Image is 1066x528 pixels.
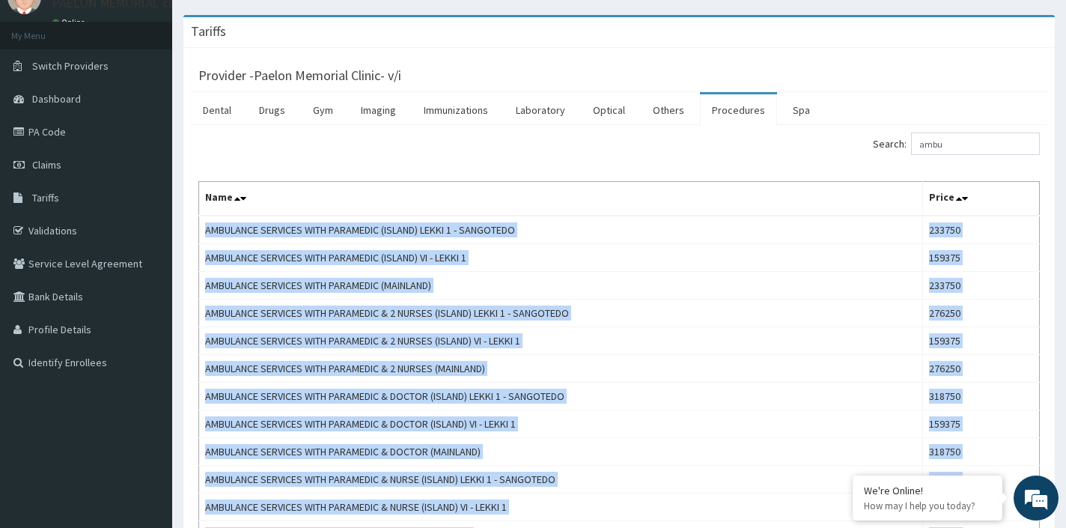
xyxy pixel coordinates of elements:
[78,84,252,103] div: Chat with us now
[911,133,1040,155] input: Search:
[199,466,923,494] td: AMBULANCE SERVICES WITH PARAMEDIC & NURSE (ISLAND) LEKKI 1 - SANGOTEDO
[7,361,285,413] textarea: Type your message and hit 'Enter'
[864,500,991,512] p: How may I help you today?
[873,133,1040,155] label: Search:
[28,75,61,112] img: d_794563401_company_1708531726252_794563401
[923,466,1040,494] td: 255000
[923,383,1040,410] td: 318750
[199,410,923,438] td: AMBULANCE SERVICES WITH PARAMEDIC & DOCTOR (ISLAND) VI - LEKKI 1
[199,383,923,410] td: AMBULANCE SERVICES WITH PARAMEDIC & DOCTOR (ISLAND) LEKKI 1 - SANGOTEDO
[32,59,109,73] span: Switch Providers
[923,216,1040,244] td: 233750
[199,327,923,355] td: AMBULANCE SERVICES WITH PARAMEDIC & 2 NURSES (ISLAND) VI - LEKKI 1
[199,438,923,466] td: AMBULANCE SERVICES WITH PARAMEDIC & DOCTOR (MAINLAND)
[581,94,637,126] a: Optical
[349,94,408,126] a: Imaging
[504,94,577,126] a: Laboratory
[923,327,1040,355] td: 159375
[247,94,297,126] a: Drugs
[781,94,822,126] a: Spa
[191,25,226,38] h3: Tariffs
[641,94,696,126] a: Others
[199,216,923,244] td: AMBULANCE SERVICES WITH PARAMEDIC (ISLAND) LEKKI 1 - SANGOTEDO
[52,17,88,28] a: Online
[923,182,1040,216] th: Price
[199,355,923,383] td: AMBULANCE SERVICES WITH PARAMEDIC & 2 NURSES (MAINLAND)
[32,191,59,204] span: Tariffs
[191,94,243,126] a: Dental
[412,94,500,126] a: Immunizations
[301,94,345,126] a: Gym
[923,300,1040,327] td: 276250
[923,355,1040,383] td: 276250
[198,69,401,82] h3: Provider - Paelon Memorial Clinic- v/i
[864,484,991,497] div: We're Online!
[923,410,1040,438] td: 159375
[923,438,1040,466] td: 318750
[32,92,81,106] span: Dashboard
[700,94,777,126] a: Procedures
[87,165,207,316] span: We're online!
[199,300,923,327] td: AMBULANCE SERVICES WITH PARAMEDIC & 2 NURSES (ISLAND) LEKKI 1 - SANGOTEDO
[923,272,1040,300] td: 233750
[923,244,1040,272] td: 159375
[199,494,923,521] td: AMBULANCE SERVICES WITH PARAMEDIC & NURSE (ISLAND) VI - LEKKI 1
[199,272,923,300] td: AMBULANCE SERVICES WITH PARAMEDIC (MAINLAND)
[199,182,923,216] th: Name
[32,158,61,172] span: Claims
[246,7,281,43] div: Minimize live chat window
[199,244,923,272] td: AMBULANCE SERVICES WITH PARAMEDIC (ISLAND) VI - LEKKI 1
